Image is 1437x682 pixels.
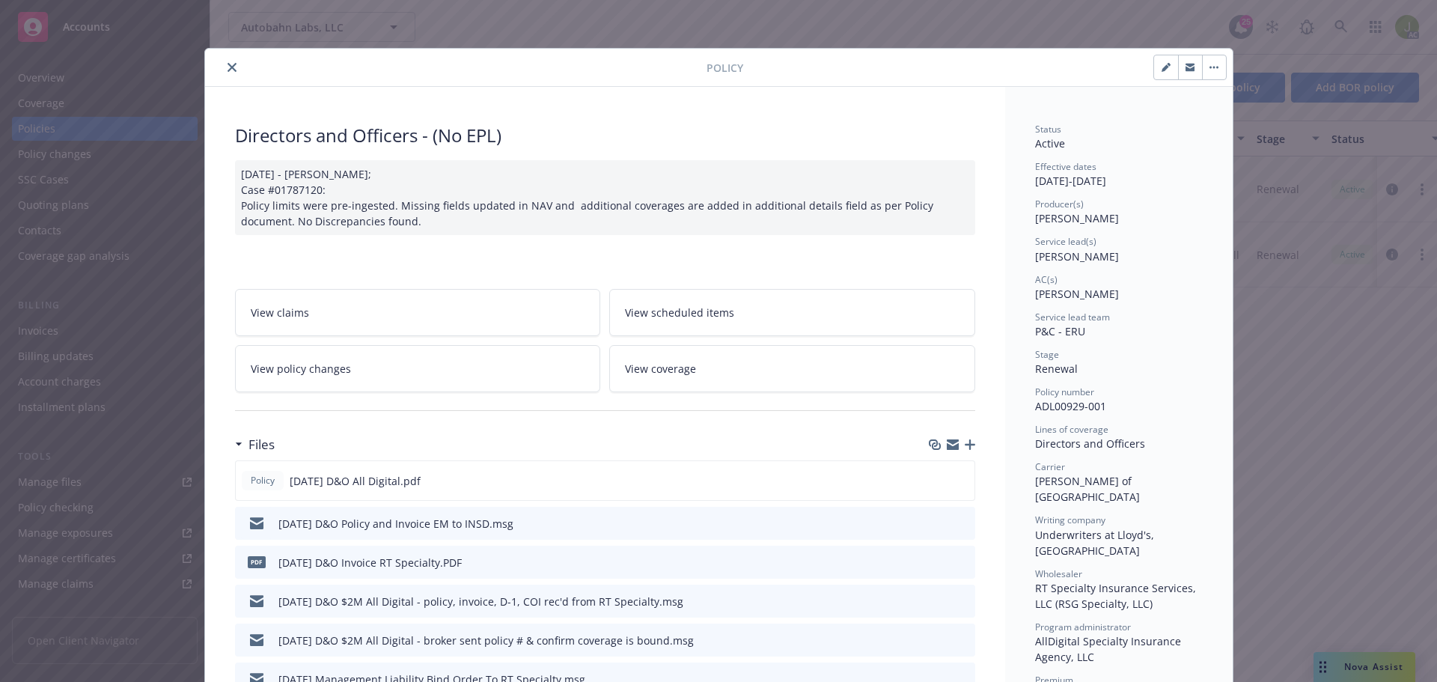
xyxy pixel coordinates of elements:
[1035,198,1084,210] span: Producer(s)
[931,473,943,489] button: download file
[707,60,743,76] span: Policy
[248,435,275,454] h3: Files
[956,555,969,570] button: preview file
[956,633,969,648] button: preview file
[278,633,694,648] div: [DATE] D&O $2M All Digital - broker sent policy # & confirm coverage is bound.msg
[248,474,278,487] span: Policy
[1035,211,1119,225] span: [PERSON_NAME]
[1035,287,1119,301] span: [PERSON_NAME]
[1035,399,1106,413] span: ADL00929-001
[1035,514,1105,526] span: Writing company
[251,305,309,320] span: View claims
[251,361,351,377] span: View policy changes
[1035,581,1199,611] span: RT Specialty Insurance Services, LLC (RSG Specialty, LLC)
[932,594,944,609] button: download file
[235,123,975,148] div: Directors and Officers - (No EPL)
[1035,348,1059,361] span: Stage
[1035,436,1203,451] div: Directors and Officers
[1035,160,1096,173] span: Effective dates
[1035,136,1065,150] span: Active
[235,289,601,336] a: View claims
[278,555,462,570] div: [DATE] D&O Invoice RT Specialty.PDF
[290,473,421,489] span: [DATE] D&O All Digital.pdf
[1035,324,1085,338] span: P&C - ERU
[1035,634,1184,664] span: AllDigital Specialty Insurance Agency, LLC
[1035,567,1082,580] span: Wholesaler
[1035,311,1110,323] span: Service lead team
[932,555,944,570] button: download file
[1035,528,1157,558] span: Underwriters at Lloyd's, [GEOGRAPHIC_DATA]
[235,435,275,454] div: Files
[955,473,968,489] button: preview file
[1035,160,1203,189] div: [DATE] - [DATE]
[223,58,241,76] button: close
[609,289,975,336] a: View scheduled items
[235,160,975,235] div: [DATE] - [PERSON_NAME]; Case #01787120: Policy limits were pre-ingested. Missing fields updated i...
[625,361,696,377] span: View coverage
[1035,123,1061,136] span: Status
[1035,460,1065,473] span: Carrier
[1035,235,1096,248] span: Service lead(s)
[609,345,975,392] a: View coverage
[956,594,969,609] button: preview file
[1035,273,1058,286] span: AC(s)
[235,345,601,392] a: View policy changes
[1035,474,1140,504] span: [PERSON_NAME] of [GEOGRAPHIC_DATA]
[1035,386,1094,398] span: Policy number
[625,305,734,320] span: View scheduled items
[932,633,944,648] button: download file
[1035,621,1131,633] span: Program administrator
[1035,423,1108,436] span: Lines of coverage
[278,516,513,532] div: [DATE] D&O Policy and Invoice EM to INSD.msg
[1035,362,1078,376] span: Renewal
[248,556,266,567] span: PDF
[932,516,944,532] button: download file
[956,516,969,532] button: preview file
[278,594,683,609] div: [DATE] D&O $2M All Digital - policy, invoice, D-1, COI rec'd from RT Specialty.msg
[1035,249,1119,264] span: [PERSON_NAME]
